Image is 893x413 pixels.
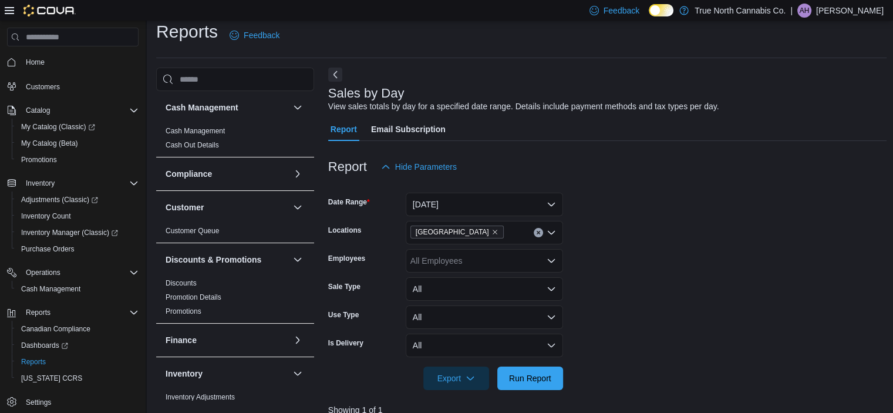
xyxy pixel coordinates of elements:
[166,334,288,346] button: Finance
[166,254,261,266] h3: Discounts & Promotions
[291,167,305,181] button: Compliance
[16,193,139,207] span: Adjustments (Classic)
[166,102,288,113] button: Cash Management
[166,141,219,149] a: Cash Out Details
[21,103,55,117] button: Catalog
[166,368,288,380] button: Inventory
[21,305,139,320] span: Reports
[166,368,203,380] h3: Inventory
[21,395,139,409] span: Settings
[166,168,212,180] h3: Compliance
[16,242,79,256] a: Purchase Orders
[23,5,76,16] img: Cova
[291,200,305,214] button: Customer
[406,277,563,301] button: All
[328,160,367,174] h3: Report
[21,79,139,93] span: Customers
[26,268,60,277] span: Operations
[156,276,314,323] div: Discounts & Promotions
[406,334,563,357] button: All
[12,337,143,354] a: Dashboards
[166,254,288,266] button: Discounts & Promotions
[2,175,143,192] button: Inventory
[12,281,143,297] button: Cash Management
[21,284,80,294] span: Cash Management
[166,334,197,346] h3: Finance
[12,208,143,224] button: Inventory Count
[16,136,139,150] span: My Catalog (Beta)
[491,229,498,236] button: Remove Ottawa from selection in this group
[291,100,305,115] button: Cash Management
[534,228,543,237] button: Clear input
[410,226,504,239] span: Ottawa
[291,333,305,347] button: Finance
[328,338,363,348] label: Is Delivery
[21,357,46,367] span: Reports
[21,155,57,164] span: Promotions
[21,374,82,383] span: [US_STATE] CCRS
[156,20,218,43] h1: Reports
[21,266,139,280] span: Operations
[12,192,143,208] a: Adjustments (Classic)
[16,322,95,336] a: Canadian Compliance
[166,279,197,287] a: Discounts
[166,278,197,288] span: Discounts
[649,4,673,16] input: Dark Mode
[547,228,556,237] button: Open list of options
[800,4,810,18] span: AH
[26,82,60,92] span: Customers
[21,176,59,190] button: Inventory
[166,293,221,301] a: Promotion Details
[16,282,85,296] a: Cash Management
[328,226,362,235] label: Locations
[16,282,139,296] span: Cash Management
[406,305,563,329] button: All
[21,55,139,69] span: Home
[328,282,360,291] label: Sale Type
[21,55,49,69] a: Home
[395,161,457,173] span: Hide Parameters
[328,254,365,263] label: Employees
[166,307,201,315] a: Promotions
[166,140,219,150] span: Cash Out Details
[12,224,143,241] a: Inventory Manager (Classic)
[166,202,288,213] button: Customer
[166,102,238,113] h3: Cash Management
[16,242,139,256] span: Purchase Orders
[21,139,78,148] span: My Catalog (Beta)
[166,226,219,236] span: Customer Queue
[16,371,87,385] a: [US_STATE] CCRS
[21,228,118,237] span: Inventory Manager (Classic)
[225,23,284,47] a: Feedback
[12,241,143,257] button: Purchase Orders
[21,244,75,254] span: Purchase Orders
[16,209,76,223] a: Inventory Count
[331,117,357,141] span: Report
[16,338,139,352] span: Dashboards
[21,266,65,280] button: Operations
[695,4,786,18] p: True North Cannabis Co.
[406,193,563,216] button: [DATE]
[816,4,884,18] p: [PERSON_NAME]
[21,176,139,190] span: Inventory
[16,120,139,134] span: My Catalog (Classic)
[2,78,143,95] button: Customers
[328,197,370,207] label: Date Range
[16,209,139,223] span: Inventory Count
[423,367,489,390] button: Export
[12,135,143,152] button: My Catalog (Beta)
[244,29,279,41] span: Feedback
[2,264,143,281] button: Operations
[509,372,551,384] span: Run Report
[16,355,139,369] span: Reports
[371,117,446,141] span: Email Subscription
[547,256,556,266] button: Open list of options
[16,153,139,167] span: Promotions
[16,193,103,207] a: Adjustments (Classic)
[497,367,563,390] button: Run Report
[16,322,139,336] span: Canadian Compliance
[790,4,793,18] p: |
[26,179,55,188] span: Inventory
[16,136,83,150] a: My Catalog (Beta)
